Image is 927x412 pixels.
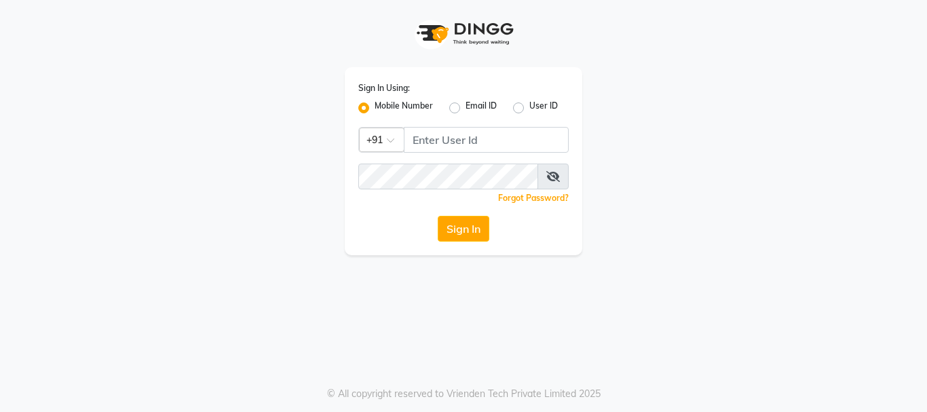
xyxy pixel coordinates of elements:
[375,100,433,116] label: Mobile Number
[358,164,538,189] input: Username
[529,100,558,116] label: User ID
[438,216,489,242] button: Sign In
[409,14,518,54] img: logo1.svg
[466,100,497,116] label: Email ID
[404,127,569,153] input: Username
[358,82,410,94] label: Sign In Using:
[498,193,569,203] a: Forgot Password?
